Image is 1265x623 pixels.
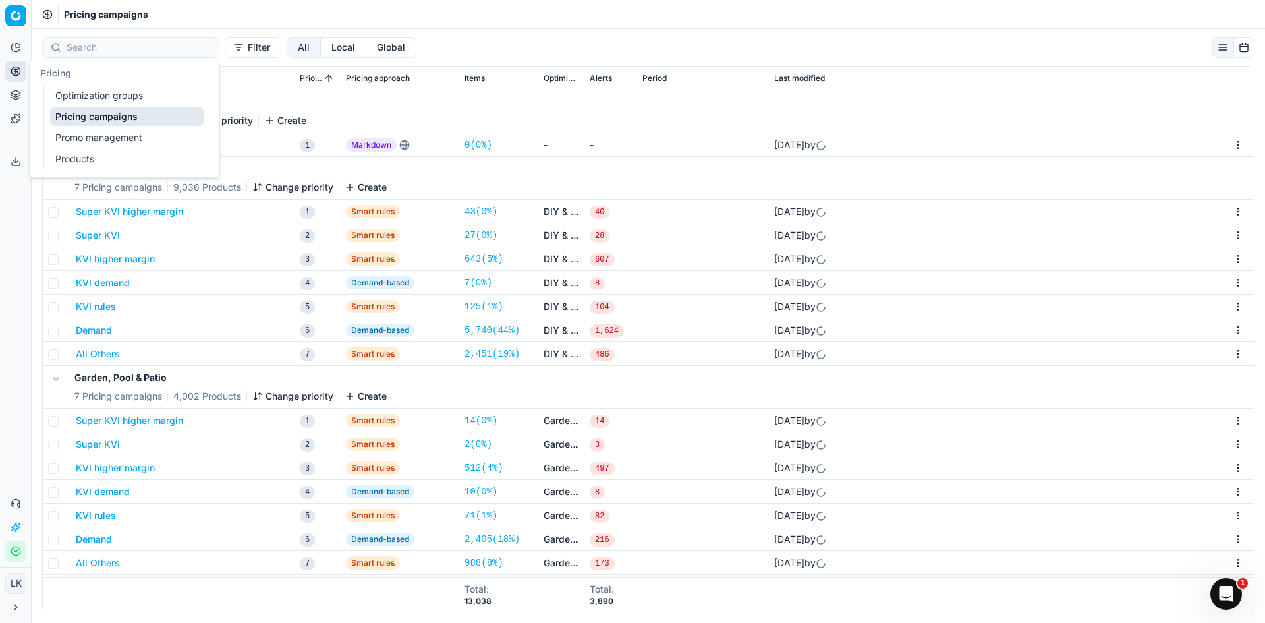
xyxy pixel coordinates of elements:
span: Alerts [590,73,612,84]
span: Demand-based [346,485,414,498]
span: 7 [300,557,315,570]
span: Pricing [40,67,71,78]
a: 0(0%) [464,138,492,152]
a: 643(5%) [464,252,503,266]
span: 607 [590,253,615,266]
span: Smart rules [346,438,400,451]
span: Smart rules [346,347,400,361]
button: Super KVI [76,229,120,242]
span: [DATE] [774,301,804,312]
button: Super KVI [76,438,120,451]
div: Total : [464,583,492,596]
div: by [774,485,826,498]
span: 2 [300,438,315,452]
span: Markdown [346,138,397,152]
span: 2 [300,229,315,243]
span: 4,002 Products [173,390,241,403]
span: 3 [300,253,315,266]
span: 1 [1237,578,1248,589]
button: Super KVI higher margin [76,414,183,427]
span: 5 [300,301,315,314]
span: 4 [300,277,315,290]
span: 1 [300,139,315,152]
div: by [774,438,826,451]
span: Smart rules [346,229,400,242]
span: Demand-based [346,276,414,289]
a: Garden, Pool & Patio [544,556,579,570]
div: Total : [590,583,614,596]
div: by [774,461,826,475]
span: 1 [300,415,315,428]
a: 14(0%) [464,414,497,427]
span: [DATE] [774,510,804,521]
span: [DATE] [774,557,804,568]
nav: breadcrumb [64,8,148,21]
span: [DATE] [774,486,804,497]
button: KVI rules [76,300,116,313]
span: 3 [590,438,605,452]
span: Smart rules [346,205,400,218]
button: local [321,37,366,58]
button: KVI rules [76,509,116,522]
a: 2(0%) [464,438,492,451]
span: [DATE] [774,139,804,150]
button: global [366,37,416,58]
a: 27(0%) [464,229,497,242]
span: [DATE] [774,348,804,359]
a: 125(1%) [464,300,503,313]
span: [DATE] [774,324,804,336]
a: DIY & Automotive [544,324,579,337]
button: Sorted by Priority ascending [322,72,335,85]
button: Change priority [252,181,333,194]
span: Smart rules [346,556,400,570]
span: [DATE] [774,462,804,473]
a: 5,740(44%) [464,324,520,337]
span: 6 [300,533,315,547]
a: DIY & Automotive [544,205,579,218]
button: Demand [76,324,112,337]
span: Period [642,73,667,84]
td: - [538,133,584,157]
div: by [774,276,826,289]
span: 497 [590,462,615,475]
span: 5 [300,510,315,523]
a: 2,405(18%) [464,533,520,546]
span: 14 [590,415,609,428]
span: 6 [300,324,315,338]
span: Pricing campaigns [64,8,148,21]
button: Demand [76,533,112,546]
div: by [774,205,826,218]
button: All Others [76,556,120,570]
span: 104 [590,301,615,314]
span: Smart rules [346,461,400,475]
div: by [774,324,826,337]
span: Optimization groups [544,73,579,84]
a: Promo management [50,129,204,147]
a: Optimization groups [50,86,204,105]
a: Garden, Pool & Patio [544,485,579,498]
span: [DATE] [774,415,804,426]
div: by [774,229,826,242]
a: DIY & Automotive [544,276,579,289]
div: by [774,556,826,570]
div: by [774,300,826,313]
a: Pricing campaigns [50,107,204,126]
span: Demand-based [346,324,414,337]
span: Priority [300,73,322,84]
span: [DATE] [774,277,804,288]
iframe: Intercom live chat [1210,578,1242,610]
span: [DATE] [774,206,804,217]
span: [DATE] [774,438,804,450]
span: LK [6,574,26,593]
span: 7 [300,348,315,361]
span: [DATE] [774,533,804,545]
a: 2,451(19%) [464,347,520,361]
span: Smart rules [346,414,400,427]
button: All Others [76,347,120,361]
input: Search [67,41,211,54]
span: 1,624 [590,324,624,338]
button: Super KVI higher margin [76,205,183,218]
button: LK [5,573,26,594]
span: 8 [590,277,605,290]
span: 4 [300,486,315,499]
